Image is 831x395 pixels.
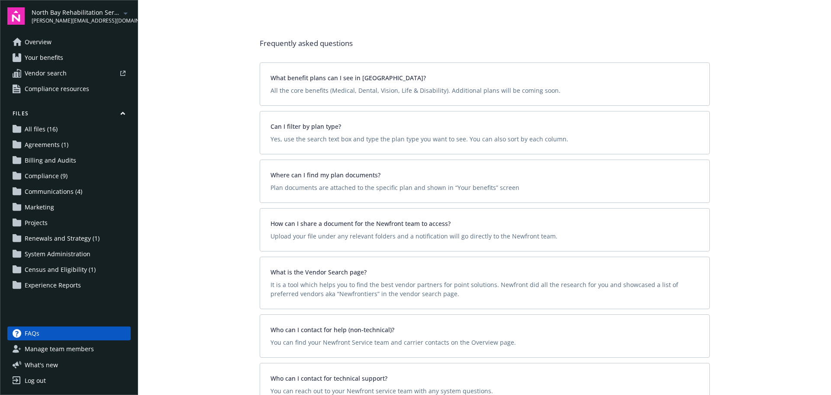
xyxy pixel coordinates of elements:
[7,122,131,136] a: All files (16)
[32,7,131,25] button: North Bay Rehabilitation Services, Inc.[PERSON_NAME][EMAIL_ADDRESS][DOMAIN_NAME]arrowDropDown
[25,153,76,167] span: Billing and Audits
[271,374,699,383] span: Who can I contact for technical support?
[25,185,82,199] span: Communications (4)
[7,35,131,49] a: Overview
[7,200,131,214] a: Marketing
[7,169,131,183] a: Compliance (9)
[271,73,699,82] span: What benefit plans can I see in [GEOGRAPHIC_DATA]?
[271,122,699,131] span: Can I filter by plan type?
[25,342,94,356] span: Manage team members
[7,232,131,245] a: Renewals and Strategy (1)
[271,183,699,192] span: Plan documents are attached to the specific plan and shown in “Your benefits” screen
[7,185,131,199] a: Communications (4)
[271,86,699,95] span: All the core benefits (Medical, Dental, Vision, Life & Disability). Additional plans will be comi...
[32,8,120,17] span: North Bay Rehabilitation Services, Inc.
[271,338,699,347] span: You can find your Newfront Service team and carrier contacts on the Overview page.
[25,374,46,388] div: Log out
[271,325,699,334] span: Who can I contact for help (non-technical)?
[271,134,699,144] span: Yes, use the search text box and type the plan type you want to see. You can also sort by each co...
[271,219,699,228] span: How can I share a document for the Newfront team to access?
[25,51,63,65] span: Your benefits
[7,51,131,65] a: Your benefits
[271,232,699,241] span: Upload your file under any relevant folders and a notification will go directly to the Newfront t...
[25,169,68,183] span: Compliance (9)
[7,326,131,340] a: FAQs
[7,138,131,152] a: Agreements (1)
[25,278,81,292] span: Experience Reports
[7,360,72,369] button: What's new
[7,216,131,230] a: Projects
[7,247,131,261] a: System Administration
[7,66,131,80] a: Vendor search
[7,342,131,356] a: Manage team members
[120,8,131,18] a: arrowDropDown
[7,82,131,96] a: Compliance resources
[25,326,39,340] span: FAQs
[7,7,25,25] img: navigator-logo.svg
[25,122,58,136] span: All files (16)
[7,263,131,277] a: Census and Eligibility (1)
[7,153,131,167] a: Billing and Audits
[25,66,67,80] span: Vendor search
[25,35,52,49] span: Overview
[25,232,100,245] span: Renewals and Strategy (1)
[7,278,131,292] a: Experience Reports
[25,200,54,214] span: Marketing
[260,38,710,49] span: Frequently asked questions
[7,110,131,121] button: Files
[271,268,699,277] span: What is the Vendor Search page?
[25,247,90,261] span: System Administration
[271,280,699,298] span: It is a tool which helps you to find the best vendor partners for point solutions. Newfront did a...
[32,17,120,25] span: [PERSON_NAME][EMAIL_ADDRESS][DOMAIN_NAME]
[271,170,699,180] span: Where can I find my plan documents?
[25,360,58,369] span: What ' s new
[25,82,89,96] span: Compliance resources
[25,216,48,230] span: Projects
[25,138,68,152] span: Agreements (1)
[25,263,96,277] span: Census and Eligibility (1)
